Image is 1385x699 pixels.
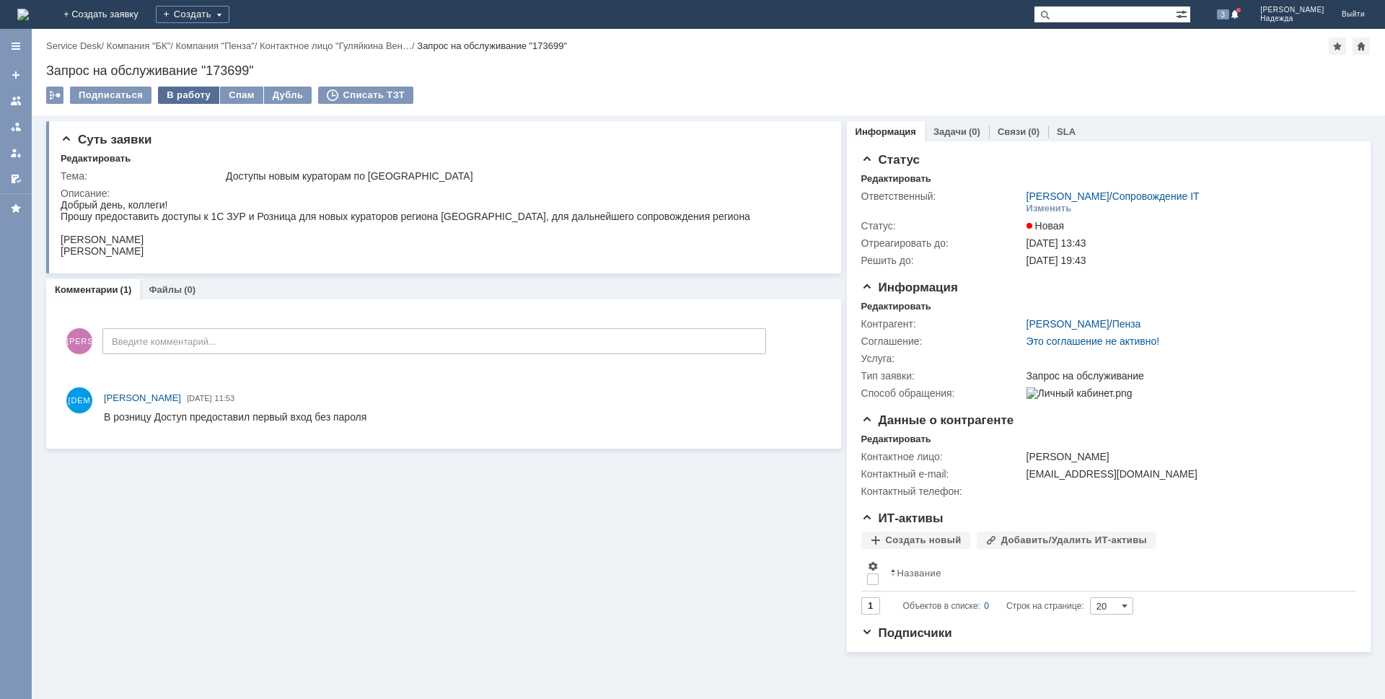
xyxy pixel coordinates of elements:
[1026,370,1349,382] div: Запрос на обслуживание
[4,63,27,87] a: Создать заявку
[17,9,29,20] a: Перейти на домашнюю страницу
[861,485,1024,497] div: Контактный телефон:
[1026,468,1349,480] div: [EMAIL_ADDRESS][DOMAIN_NAME]
[107,40,176,51] div: /
[861,451,1024,462] div: Контактное лицо:
[417,40,567,51] div: Запрос на обслуживание "173699"
[1176,6,1190,20] span: Расширенный поиск
[4,141,27,164] a: Мои заявки
[861,255,1024,266] div: Решить до:
[933,126,967,137] a: Задачи
[61,153,131,164] div: Редактировать
[861,335,1024,347] div: Соглашение:
[903,601,980,611] span: Объектов в списке:
[1026,203,1072,214] div: Изменить
[1112,318,1141,330] a: Пенза
[998,126,1026,137] a: Связи
[4,115,27,139] a: Заявки в моей ответственности
[861,511,944,525] span: ИТ-активы
[107,40,170,51] a: Компания "БК"
[861,237,1024,249] div: Отреагировать до:
[184,284,195,295] div: (0)
[1026,318,1141,330] div: /
[861,370,1024,382] div: Тип заявки:
[984,597,989,615] div: 0
[1260,14,1324,23] span: Надежда
[1353,38,1370,55] div: Сделать домашней страницей
[1026,451,1349,462] div: [PERSON_NAME]
[61,133,151,146] span: Суть заявки
[55,284,118,295] a: Комментарии
[861,387,1024,399] div: Способ обращения:
[176,40,260,51] div: /
[861,173,931,185] div: Редактировать
[861,626,952,640] span: Подписчики
[1026,318,1109,330] a: [PERSON_NAME]
[149,284,182,295] a: Файлы
[104,392,181,403] span: [PERSON_NAME]
[187,394,212,403] span: [DATE]
[861,301,931,312] div: Редактировать
[1260,6,1324,14] span: [PERSON_NAME]
[176,40,255,51] a: Компания "Пенза"
[856,126,916,137] a: Информация
[46,40,102,51] a: Service Desk
[156,6,229,23] div: Создать
[226,170,819,182] div: Доступы новым кураторам по [GEOGRAPHIC_DATA]
[61,170,223,182] div: Тема:
[1028,126,1039,137] div: (0)
[260,40,412,51] a: Контактное лицо "Гуляйкина Вен…
[861,153,920,167] span: Статус
[884,555,1345,592] th: Название
[46,87,63,104] div: Работа с массовостью
[120,284,132,295] div: (1)
[861,281,958,294] span: Информация
[1026,335,1160,347] a: Это соглашение не активно!
[1057,126,1076,137] a: SLA
[4,167,27,190] a: Мои согласования
[969,126,980,137] div: (0)
[1026,387,1133,399] img: Личный кабинет.png
[861,318,1024,330] div: Контрагент:
[861,220,1024,232] div: Статус:
[46,63,1371,78] div: Запрос на обслуживание "173699"
[1026,255,1086,266] span: [DATE] 19:43
[861,190,1024,202] div: Ответственный:
[1217,9,1230,19] span: 3
[1026,190,1109,202] a: [PERSON_NAME]
[1026,220,1065,232] span: Новая
[867,560,879,572] span: Настройки
[4,89,27,113] a: Заявки на командах
[861,434,931,445] div: Редактировать
[17,9,29,20] img: logo
[903,597,1084,615] i: Строк на странице:
[104,391,181,405] a: [PERSON_NAME]
[61,188,822,199] div: Описание:
[66,328,92,354] span: [PERSON_NAME]
[215,394,235,403] span: 11:53
[897,568,941,579] div: Название
[260,40,417,51] div: /
[1026,237,1086,249] span: [DATE] 13:43
[861,353,1024,364] div: Услуга:
[861,468,1024,480] div: Контактный e-mail:
[861,413,1014,427] span: Данные о контрагенте
[1026,190,1200,202] div: /
[46,40,107,51] div: /
[1112,190,1200,202] a: Сопровождение IT
[1329,38,1346,55] div: Добавить в избранное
